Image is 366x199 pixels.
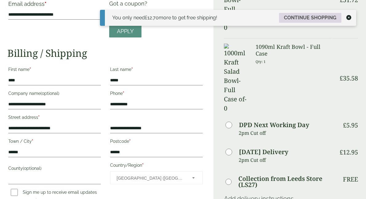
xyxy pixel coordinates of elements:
span: £ [340,148,343,156]
label: Phone [110,89,203,99]
abbr: required [32,139,33,144]
bdi: 5.95 [343,121,358,129]
div: You only need more to get free shipping! [112,14,217,21]
label: Email address [8,1,101,10]
bdi: 12.95 [340,148,358,156]
input: Sign me up to receive email updates and news(optional) [11,189,18,196]
p: Free [343,176,358,183]
abbr: required [30,67,31,72]
span: Country/Region [110,171,203,184]
span: (optional) [23,166,42,171]
h3: 1090ml Kraft Bowl - Full Case [256,44,332,57]
a: Apply [109,25,141,38]
label: Country/Region [110,161,203,171]
abbr: required [123,91,124,96]
img: 1000ml Kraft Salad Bowl-Full Case of-0 [224,44,248,113]
p: 2pm Cut off [239,128,332,138]
label: Postcode [110,137,203,147]
span: (optional) [41,91,59,96]
abbr: required [129,139,131,144]
abbr: required [131,67,133,72]
abbr: required [45,1,46,7]
span: £ [343,121,346,129]
bdi: 35.58 [340,74,358,82]
label: Got a coupon? [109,0,150,10]
span: Apply [117,28,134,35]
abbr: required [38,115,40,120]
label: Last name [110,65,203,76]
p: 2pm Cut off [239,155,332,165]
label: Street address [8,113,101,123]
span: £ [145,15,147,21]
small: Qty: 1 [256,59,266,64]
label: [DATE] Delivery [239,149,288,155]
label: Collection from Leeds Store (LS27) [238,176,332,188]
label: Company name [8,89,101,99]
span: 12.70 [145,15,159,21]
label: Town / City [8,137,101,147]
abbr: required [142,163,144,168]
label: First name [8,65,101,76]
label: DPD Next Working Day [239,122,309,128]
span: United Kingdom (UK) [117,172,184,185]
span: £ [340,74,343,82]
a: Continue shopping [279,13,341,23]
h2: Billing / Shipping [7,47,204,59]
label: County [8,164,101,174]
